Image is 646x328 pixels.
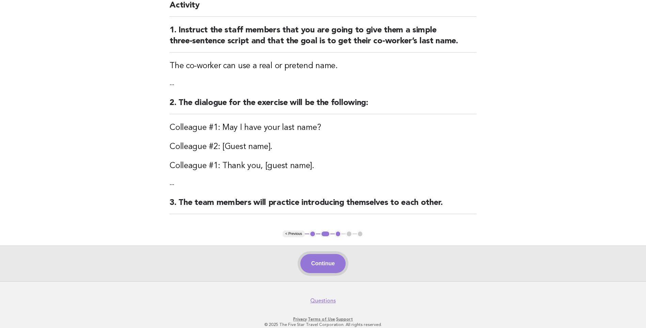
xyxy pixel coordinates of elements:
button: < Previous [283,230,305,237]
h2: 2. The dialogue for the exercise will be the following: [170,98,476,114]
h2: 3. The team members will practice introducing themselves to each other. [170,197,476,214]
a: Questions [310,297,336,304]
button: Continue [300,254,346,273]
a: Support [336,317,353,322]
p: · · [115,316,532,322]
button: 3 [335,230,342,237]
a: Terms of Use [308,317,335,322]
p: -- [170,180,476,189]
a: Privacy [293,317,307,322]
button: 1 [309,230,316,237]
h3: The co-worker can use a real or pretend name. [170,61,476,72]
h3: Colleague #1: Thank you, [guest name]. [170,161,476,172]
p: © 2025 The Five Star Travel Corporation. All rights reserved. [115,322,532,327]
h2: 1. Instruct the staff members that you are going to give them a simple three-sentence script and ... [170,25,476,53]
h3: Colleague #1: May I have your last name? [170,122,476,133]
p: -- [170,80,476,89]
button: 2 [320,230,330,237]
h3: Colleague #2: [Guest name]. [170,141,476,152]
